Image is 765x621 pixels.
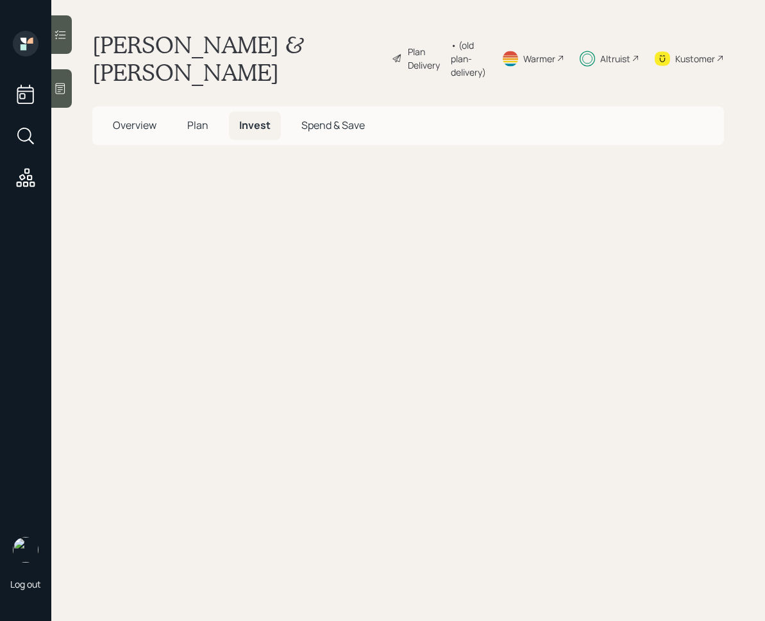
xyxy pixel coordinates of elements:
h1: [PERSON_NAME] & [PERSON_NAME] [92,31,382,86]
span: Plan [187,118,208,132]
div: Kustomer [675,52,715,65]
div: Log out [10,578,41,590]
div: Altruist [600,52,630,65]
span: Invest [239,118,271,132]
span: Overview [113,118,156,132]
img: retirable_logo.png [13,537,38,563]
div: Warmer [523,52,555,65]
div: • (old plan-delivery) [451,38,486,79]
span: Spend & Save [301,118,365,132]
div: Plan Delivery [408,45,444,72]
